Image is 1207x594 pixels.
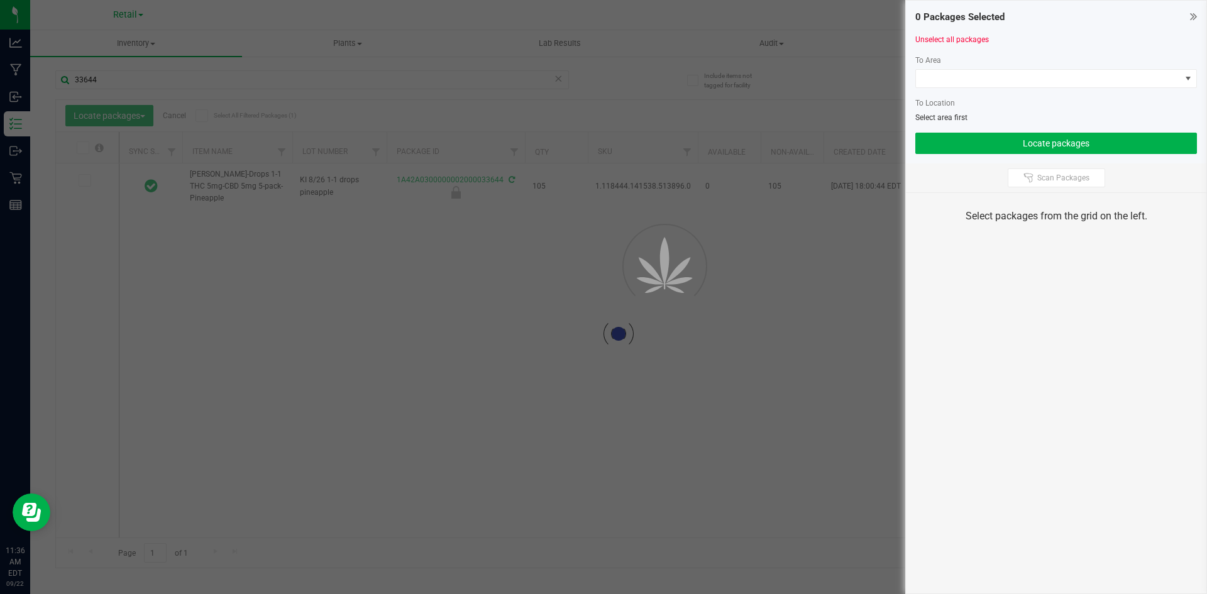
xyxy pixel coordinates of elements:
[915,56,941,65] span: To Area
[1037,173,1089,183] span: Scan Packages
[915,35,989,44] a: Unselect all packages
[915,99,955,107] span: To Location
[915,133,1197,154] button: Locate packages
[922,209,1191,224] div: Select packages from the grid on the left.
[1008,168,1105,187] button: Scan Packages
[13,493,50,531] iframe: Resource center
[915,113,967,122] span: Select area first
